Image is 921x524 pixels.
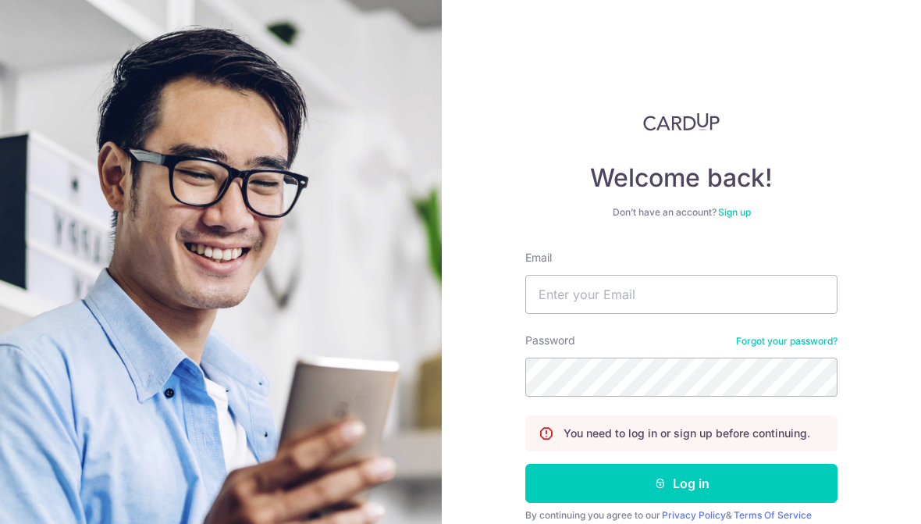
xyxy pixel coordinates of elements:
[525,275,837,314] input: Enter your Email
[525,509,837,522] div: By continuing you agree to our &
[525,464,837,503] button: Log in
[718,206,751,218] a: Sign up
[525,333,575,348] label: Password
[736,335,837,348] a: Forgot your password?
[525,162,837,194] h4: Welcome back!
[734,509,812,521] a: Terms Of Service
[525,206,837,219] div: Don’t have an account?
[564,426,810,441] p: You need to log in or sign up before continuing.
[662,509,726,521] a: Privacy Policy
[525,250,552,266] label: Email
[643,112,720,131] img: CardUp Logo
